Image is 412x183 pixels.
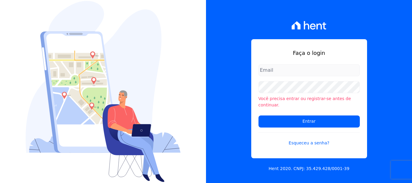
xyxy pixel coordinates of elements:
[258,49,360,57] h1: Faça o login
[26,1,181,182] img: Login
[269,166,350,172] p: Hent 2020. CNPJ: 35.429.428/0001-39
[258,64,360,76] input: Email
[258,96,360,108] li: Você precisa entrar ou registrar-se antes de continuar.
[258,115,360,128] input: Entrar
[258,132,360,146] a: Esqueceu a senha?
